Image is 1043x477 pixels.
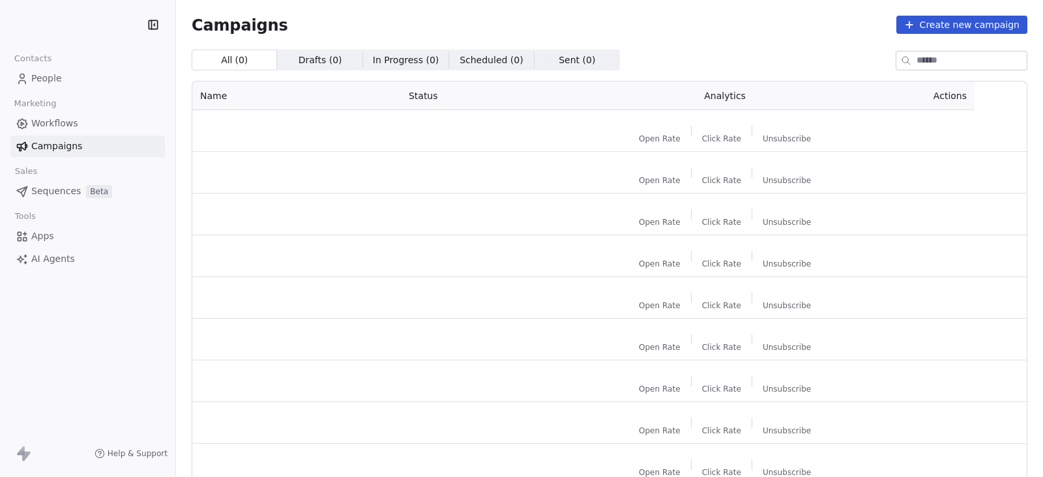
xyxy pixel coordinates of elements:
span: Open Rate [639,300,681,311]
span: Unsubscribe [763,175,811,186]
th: Status [401,81,591,110]
span: People [31,72,62,85]
span: Open Rate [639,134,681,144]
span: Click Rate [702,134,741,144]
button: Create new campaign [896,16,1027,34]
span: Tools [9,207,41,226]
a: Apps [10,225,165,247]
span: Apps [31,229,54,243]
span: Drafts ( 0 ) [299,53,342,67]
span: Click Rate [702,217,741,227]
span: Click Rate [702,426,741,436]
span: Workflows [31,117,78,130]
span: Sent ( 0 ) [559,53,595,67]
span: Click Rate [702,259,741,269]
span: Unsubscribe [763,384,811,394]
span: Unsubscribe [763,134,811,144]
span: Beta [86,185,112,198]
span: Sales [9,162,43,181]
span: Click Rate [702,175,741,186]
span: Open Rate [639,259,681,269]
span: Unsubscribe [763,300,811,311]
span: In Progress ( 0 ) [373,53,439,67]
span: Scheduled ( 0 ) [460,53,523,67]
span: Open Rate [639,175,681,186]
span: Unsubscribe [763,217,811,227]
a: SequencesBeta [10,181,165,202]
span: Help & Support [108,448,168,459]
span: Open Rate [639,342,681,353]
th: Name [192,81,401,110]
span: Unsubscribe [763,259,811,269]
span: Unsubscribe [763,426,811,436]
span: Click Rate [702,342,741,353]
span: Sequences [31,184,81,198]
span: AI Agents [31,252,75,266]
a: AI Agents [10,248,165,270]
span: Unsubscribe [763,342,811,353]
span: Marketing [8,94,62,113]
a: Campaigns [10,136,165,157]
span: Campaigns [192,16,288,34]
th: Actions [859,81,975,110]
a: Workflows [10,113,165,134]
span: Open Rate [639,217,681,227]
a: People [10,68,165,89]
span: Click Rate [702,300,741,311]
span: Open Rate [639,426,681,436]
span: Click Rate [702,384,741,394]
span: Campaigns [31,139,82,153]
span: Open Rate [639,384,681,394]
th: Analytics [591,81,859,110]
span: Contacts [8,49,57,68]
a: Help & Support [95,448,168,459]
